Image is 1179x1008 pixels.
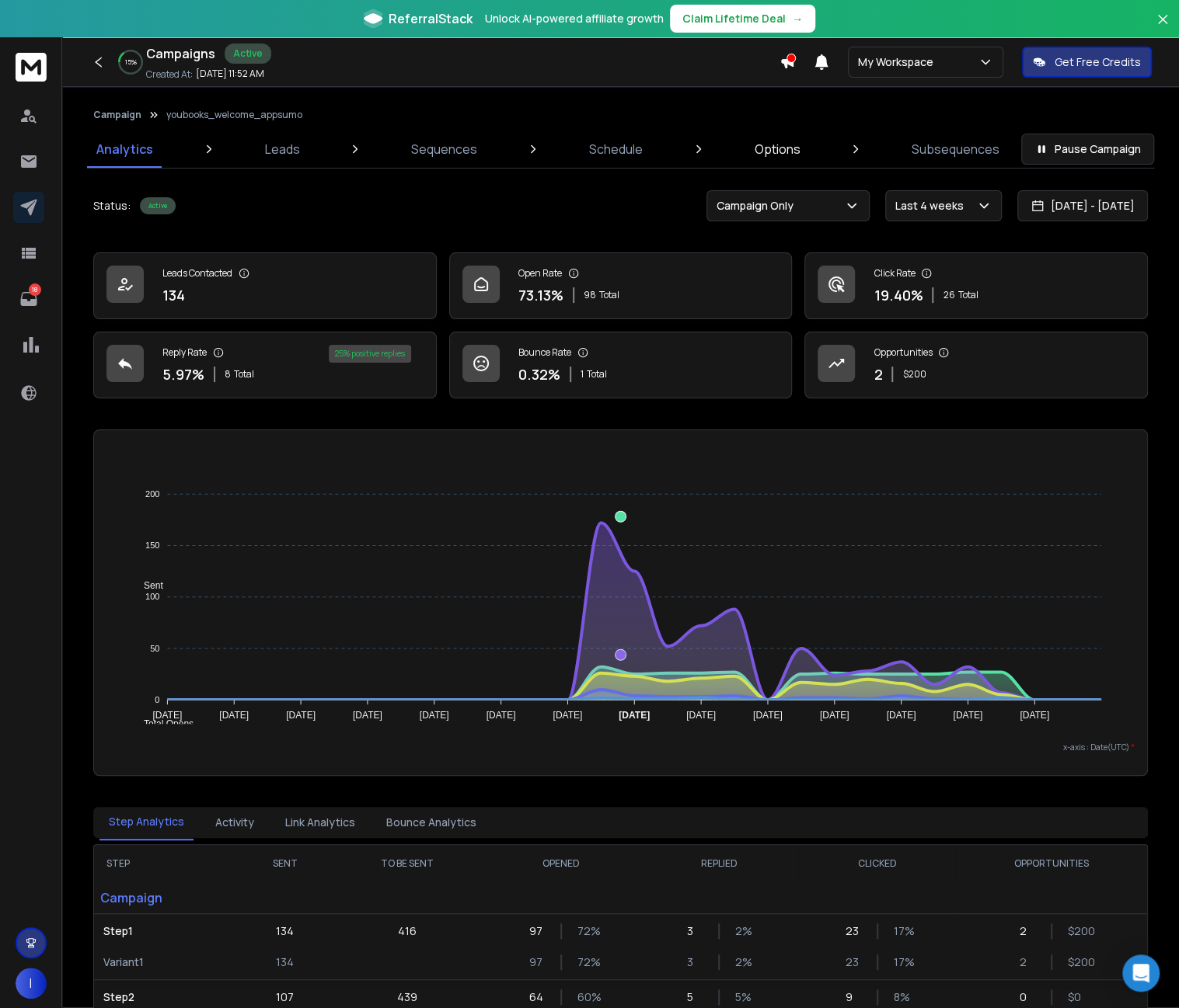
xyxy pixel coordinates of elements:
tspan: [DATE] [887,710,916,721]
div: Active [140,197,176,214]
span: Total [958,289,978,301]
p: 3 [687,923,703,939]
p: youbooks_welcome_appsumo [166,109,302,121]
p: Campaign Only [717,198,800,214]
span: Sent [132,580,163,591]
p: Leads [265,140,300,158]
span: Total [599,289,619,301]
tspan: [DATE] [153,710,183,721]
p: $ 200 [1068,954,1083,970]
p: 72 % [577,954,593,970]
div: 25 % positive replies [329,345,411,363]
p: 2 [874,363,882,385]
p: Step 2 [103,989,228,1005]
p: Open Rate [518,267,562,280]
button: I [16,968,47,999]
p: 134 [276,954,294,970]
th: CLICKED [798,845,956,882]
p: 416 [398,923,417,939]
p: 134 [276,923,294,939]
p: 8 % [894,989,909,1005]
p: 73.13 % [518,284,563,306]
p: Last 4 weeks [895,198,970,214]
th: OPPORTUNITIES [956,845,1147,882]
p: Status: [93,198,131,214]
a: Leads Contacted134 [93,252,437,319]
p: 97 [529,954,545,970]
p: 5.97 % [162,363,204,385]
p: Step 1 [103,923,228,939]
p: Variant 1 [103,954,228,970]
p: 15 % [125,57,137,67]
p: $ 200 [902,368,926,381]
p: Analytics [96,140,153,158]
span: → [792,11,803,26]
p: 97 [529,923,545,939]
p: Created At: [146,68,193,81]
tspan: [DATE] [553,710,582,721]
tspan: 150 [145,540,159,550]
th: SENT [237,845,333,882]
p: Schedule [589,140,643,158]
button: Get Free Credits [1022,47,1152,78]
p: [DATE] 11:52 AM [196,68,264,80]
button: Link Analytics [276,805,365,839]
p: Subsequences [912,140,999,158]
p: 17 % [894,923,909,939]
p: Reply Rate [162,346,207,359]
p: 134 [162,284,185,306]
tspan: [DATE] [953,710,982,721]
tspan: 50 [150,643,159,652]
p: 19.40 % [874,284,923,306]
p: 72 % [577,923,593,939]
p: Get Free Credits [1055,54,1141,70]
span: 8 [225,368,231,381]
p: 5 [687,989,703,1005]
span: Total Opens [132,718,194,729]
tspan: [DATE] [353,710,382,721]
button: Activity [206,805,263,839]
p: 2 % [735,954,751,970]
a: Open Rate73.13%98Total [449,252,793,319]
p: x-axis : Date(UTC) [106,742,1135,753]
p: 2 [1020,954,1035,970]
a: Subsequences [902,130,1009,168]
p: Options [754,140,800,158]
th: STEP [94,845,237,882]
p: Bounce Rate [518,346,571,359]
a: Sequences [402,130,487,168]
tspan: [DATE] [219,710,249,721]
a: 18 [13,283,44,315]
tspan: [DATE] [619,710,650,721]
button: Claim Lifetime Deal→ [670,5,815,33]
a: Analytics [87,130,162,168]
h1: Campaigns [146,44,215,63]
p: Leads Contacted [162,267,232,280]
p: 9 [846,989,861,1005]
p: 18 [29,283,41,296]
span: Total [234,368,254,381]
th: OPENED [482,845,640,882]
tspan: [DATE] [820,710,849,721]
button: Campaign [93,109,141,121]
p: $ 200 [1068,923,1083,939]
tspan: 0 [155,695,159,704]
span: Total [587,368,607,381]
div: Active [225,43,271,64]
span: 1 [581,368,584,381]
p: 64 [529,989,545,1005]
p: My Workspace [858,54,940,70]
a: Schedule [580,130,652,168]
p: 23 [846,923,861,939]
tspan: [DATE] [1020,710,1049,721]
button: Close banner [1153,9,1173,47]
a: Options [745,130,809,168]
p: Campaign [94,882,237,913]
p: 17 % [894,954,909,970]
p: 23 [846,954,861,970]
p: 60 % [577,989,593,1005]
p: Unlock AI-powered affiliate growth [485,11,664,26]
p: 5 % [735,989,751,1005]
